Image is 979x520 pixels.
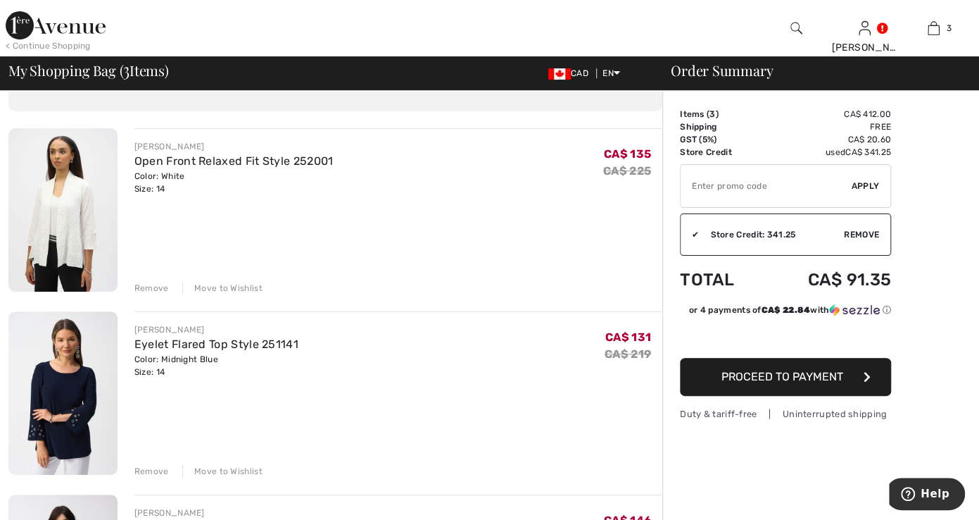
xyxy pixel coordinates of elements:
div: or 4 payments ofCA$ 22.84withSezzle Click to learn more about Sezzle [680,304,891,321]
div: < Continue Shopping [6,39,91,52]
div: [PERSON_NAME] [134,323,298,336]
td: CA$ 91.35 [763,256,891,304]
s: CA$ 225 [603,164,651,178]
a: Open Front Relaxed Fit Style 252001 [134,154,334,168]
a: Sign In [859,21,871,35]
div: Remove [134,465,169,478]
span: EN [602,68,620,78]
span: 3 [123,60,130,78]
img: Sezzle [829,304,880,316]
span: CA$ 135 [604,147,651,161]
span: 3 [709,109,715,119]
img: search the website [790,20,802,37]
div: Color: White Size: 14 [134,170,334,195]
div: Remove [134,282,169,295]
span: CA$ 22.84 [761,305,810,315]
span: Proceed to Payment [721,370,843,383]
span: CAD [548,68,594,78]
span: CA$ 131 [605,330,651,344]
div: [PERSON_NAME] [134,507,337,519]
div: Order Summary [654,63,971,78]
img: Open Front Relaxed Fit Style 252001 [8,128,118,292]
img: 1ère Avenue [6,11,106,39]
button: Proceed to Payment [680,358,891,396]
div: Duty & tariff-free | Uninterrupted shipping [680,407,891,421]
td: Total [680,256,763,304]
td: GST (5%) [680,133,763,146]
input: Promo code [681,165,852,207]
div: Store Credit: 341.25 [699,228,844,241]
div: Move to Wishlist [182,282,263,295]
td: CA$ 412.00 [763,108,891,120]
img: Eyelet Flared Top Style 251141 [8,311,118,475]
img: Canadian Dollar [548,68,571,80]
span: My Shopping Bag ( Items) [8,63,169,78]
div: Color: Midnight Blue Size: 14 [134,353,298,378]
div: Move to Wishlist [182,465,263,478]
img: My Info [859,20,871,37]
span: Remove [844,228,879,241]
td: Store Credit [680,146,763,159]
img: My Bag [928,20,940,37]
div: [PERSON_NAME] [831,40,898,55]
td: Shipping [680,120,763,133]
div: or 4 payments of with [689,304,891,316]
td: Items ( ) [680,108,763,120]
iframe: Opens a widget where you can find more information [889,478,965,513]
a: Eyelet Flared Top Style 251141 [134,338,298,351]
iframe: PayPal-paypal [680,321,891,353]
div: [PERSON_NAME] [134,140,334,153]
div: ✔ [681,228,699,241]
td: used [763,146,891,159]
s: CA$ 219 [605,347,651,361]
td: CA$ 20.60 [763,133,891,146]
a: 3 [900,20,967,37]
td: Free [763,120,891,133]
span: Apply [852,180,880,192]
span: 3 [947,22,952,35]
span: CA$ 341.25 [845,147,891,157]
